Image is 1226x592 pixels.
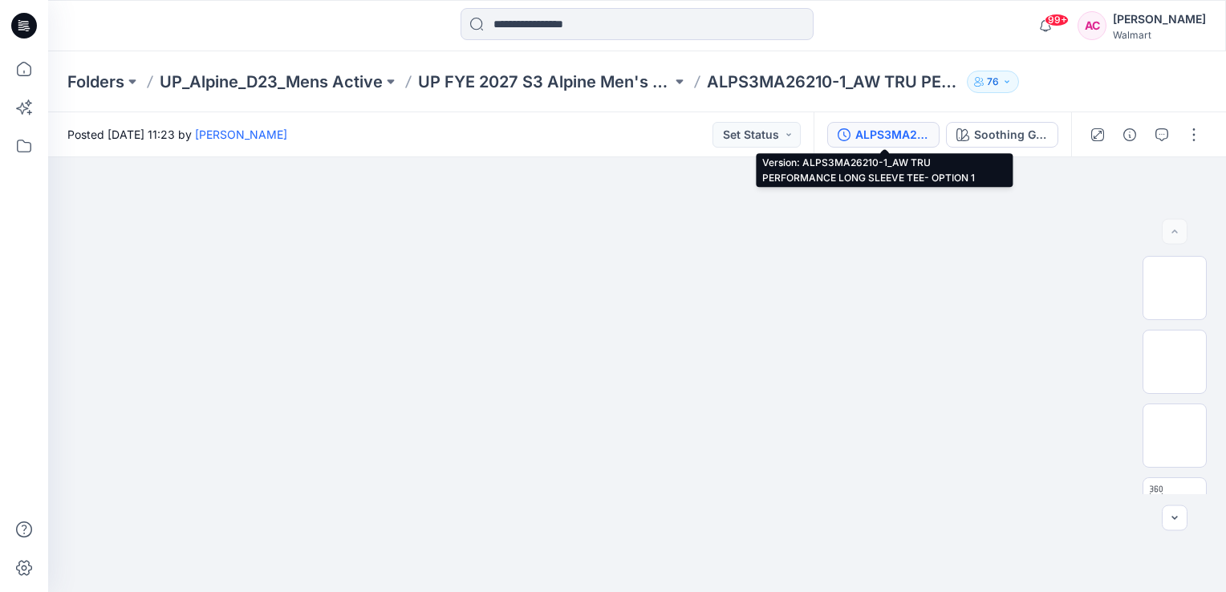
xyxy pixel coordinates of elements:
div: Soothing Grey/soft silver [974,126,1048,144]
div: AC [1078,11,1106,40]
button: Soothing Grey/soft silver [946,122,1058,148]
span: 99+ [1045,14,1069,26]
a: [PERSON_NAME] [195,128,287,141]
button: ALPS3MA26210-1_AW TRU PERFORMANCE LONG SLEEVE TEE- OPTION 1 [827,122,940,148]
div: [PERSON_NAME] [1113,10,1206,29]
span: Posted [DATE] 11:23 by [67,126,287,143]
a: UP_Alpine_D23_Mens Active [160,71,383,93]
div: Walmart [1113,29,1206,41]
div: ALPS3MA26210-1_AW TRU PERFORMANCE LONG SLEEVE TEE- OPTION 1 [855,126,929,144]
p: ALPS3MA26210-1_AW TRU PERFORMANCE LONG SLEEVE TEE- OPTION 1 [707,71,960,93]
a: Folders [67,71,124,93]
button: 76 [967,71,1019,93]
a: UP FYE 2027 S3 Alpine Men's Active Alpine [418,71,672,93]
p: 76 [987,73,999,91]
button: Details [1117,122,1143,148]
